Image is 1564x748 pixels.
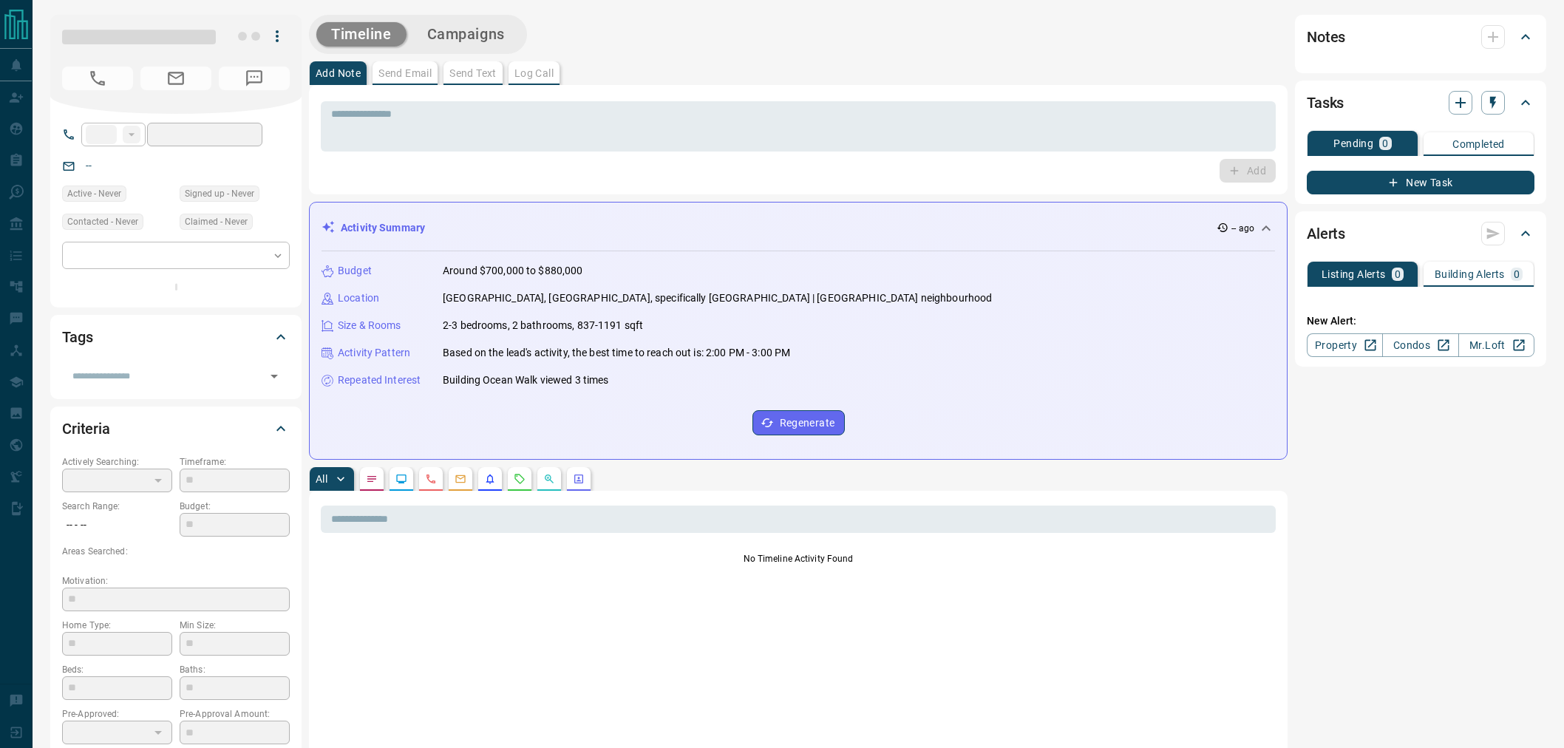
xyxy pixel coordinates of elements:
[180,455,290,469] p: Timeframe:
[338,263,372,279] p: Budget
[62,411,290,446] div: Criteria
[62,325,92,349] h2: Tags
[62,574,290,588] p: Motivation:
[425,473,437,485] svg: Calls
[316,474,327,484] p: All
[185,214,248,229] span: Claimed - Never
[180,707,290,721] p: Pre-Approval Amount:
[443,263,583,279] p: Around $700,000 to $880,000
[1435,269,1505,279] p: Building Alerts
[264,366,285,387] button: Open
[338,318,401,333] p: Size & Rooms
[338,345,410,361] p: Activity Pattern
[1307,216,1534,251] div: Alerts
[1307,222,1345,245] h2: Alerts
[1307,91,1344,115] h2: Tasks
[67,186,121,201] span: Active - Never
[1395,269,1401,279] p: 0
[338,373,421,388] p: Repeated Interest
[140,67,211,90] span: No Email
[752,410,845,435] button: Regenerate
[321,552,1276,565] p: No Timeline Activity Found
[1231,222,1254,235] p: -- ago
[1307,19,1534,55] div: Notes
[443,345,790,361] p: Based on the lead's activity, the best time to reach out is: 2:00 PM - 3:00 PM
[180,500,290,513] p: Budget:
[341,220,425,236] p: Activity Summary
[1333,138,1373,149] p: Pending
[62,67,133,90] span: No Number
[338,290,379,306] p: Location
[1322,269,1386,279] p: Listing Alerts
[443,373,608,388] p: Building Ocean Walk viewed 3 times
[219,67,290,90] span: No Number
[455,473,466,485] svg: Emails
[316,22,407,47] button: Timeline
[514,473,526,485] svg: Requests
[484,473,496,485] svg: Listing Alerts
[1307,85,1534,120] div: Tasks
[1452,139,1505,149] p: Completed
[1307,171,1534,194] button: New Task
[1307,25,1345,49] h2: Notes
[366,473,378,485] svg: Notes
[62,619,172,632] p: Home Type:
[412,22,520,47] button: Campaigns
[62,319,290,355] div: Tags
[62,455,172,469] p: Actively Searching:
[443,290,992,306] p: [GEOGRAPHIC_DATA], [GEOGRAPHIC_DATA], specifically [GEOGRAPHIC_DATA] | [GEOGRAPHIC_DATA] neighbou...
[322,214,1275,242] div: Activity Summary-- ago
[185,186,254,201] span: Signed up - Never
[62,545,290,558] p: Areas Searched:
[1382,333,1458,357] a: Condos
[180,663,290,676] p: Baths:
[443,318,643,333] p: 2-3 bedrooms, 2 bathrooms, 837-1191 sqft
[67,214,138,229] span: Contacted - Never
[62,417,110,441] h2: Criteria
[180,619,290,632] p: Min Size:
[316,68,361,78] p: Add Note
[573,473,585,485] svg: Agent Actions
[62,663,172,676] p: Beds:
[1514,269,1520,279] p: 0
[543,473,555,485] svg: Opportunities
[62,500,172,513] p: Search Range:
[395,473,407,485] svg: Lead Browsing Activity
[62,707,172,721] p: Pre-Approved:
[62,513,172,537] p: -- - --
[1382,138,1388,149] p: 0
[86,160,92,171] a: --
[1458,333,1534,357] a: Mr.Loft
[1307,333,1383,357] a: Property
[1307,313,1534,329] p: New Alert:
